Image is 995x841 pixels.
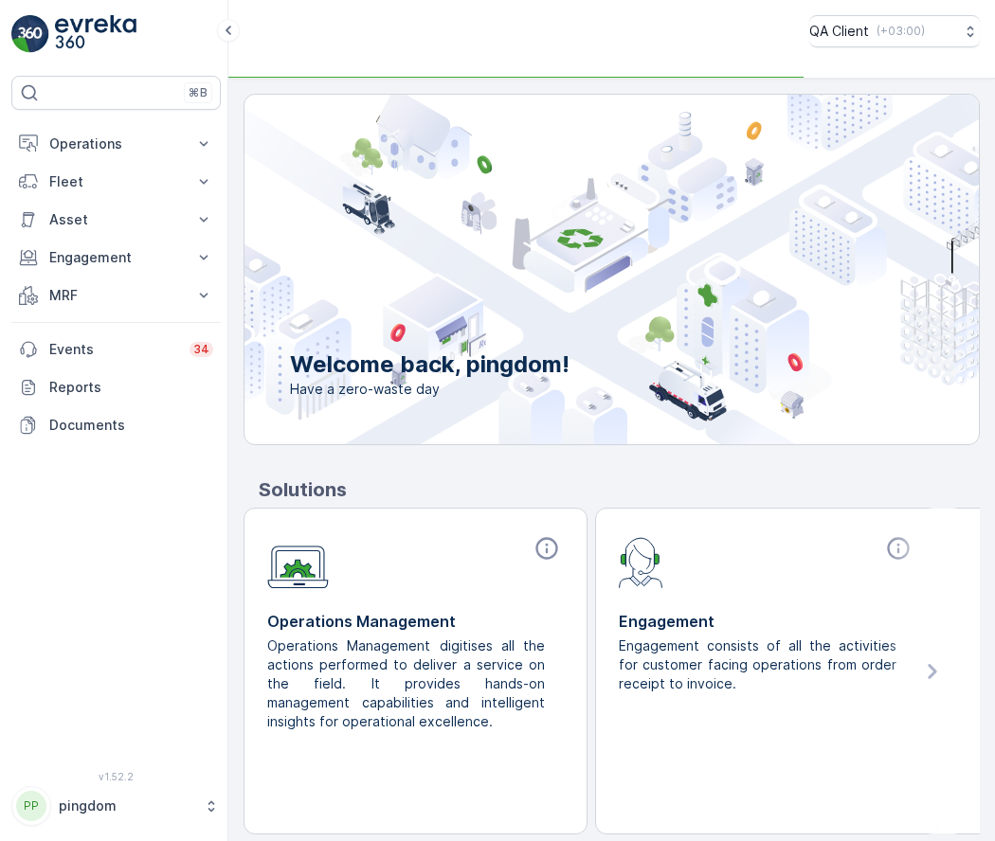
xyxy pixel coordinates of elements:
button: Engagement [11,239,221,277]
p: Events [49,340,178,359]
button: Fleet [11,163,221,201]
p: Operations Management digitises all the actions performed to deliver a service on the field. It p... [267,636,549,731]
a: Events34 [11,331,221,368]
p: Operations Management [267,610,564,633]
p: Welcome back, pingdom! [290,349,570,380]
p: Engagement [49,248,183,267]
a: Reports [11,368,221,406]
button: MRF [11,277,221,314]
p: ( +03:00 ) [877,24,925,39]
p: Fleet [49,172,183,191]
p: ⌘B [189,85,208,100]
p: Engagement consists of all the activities for customer facing operations from order receipt to in... [619,636,900,693]
img: module-icon [267,535,329,589]
p: pingdom [59,796,194,815]
img: logo_light-DOdMpM7g.png [55,15,136,53]
p: Documents [49,416,213,435]
button: PPpingdom [11,786,221,826]
p: MRF [49,286,183,305]
p: QA Client [809,22,869,41]
img: logo [11,15,49,53]
p: Engagement [619,610,915,633]
p: Solutions [259,475,980,504]
p: 34 [193,342,209,357]
span: v 1.52.2 [11,771,221,782]
button: QA Client(+03:00) [809,15,980,47]
img: module-icon [619,535,663,588]
button: Asset [11,201,221,239]
p: Operations [49,134,183,153]
p: Asset [49,210,183,229]
a: Documents [11,406,221,444]
p: Reports [49,378,213,397]
img: city illustration [159,95,979,444]
span: Have a zero-waste day [290,380,570,399]
div: PP [16,791,46,821]
button: Operations [11,125,221,163]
